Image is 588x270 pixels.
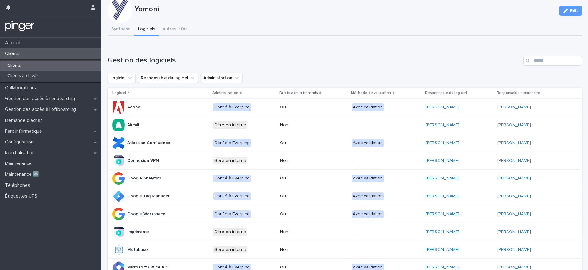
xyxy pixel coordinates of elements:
[2,107,81,112] p: Gestion des accès à l’offboarding
[108,116,582,134] tr: AircallGéré en interneNon-[PERSON_NAME] [PERSON_NAME]
[352,247,403,252] p: -
[127,229,150,235] p: Imprimante
[426,265,459,270] a: [PERSON_NAME]
[280,123,331,128] p: Non
[108,134,582,152] tr: Atlassian ConfluenceConfié à EverpingOuiAvec validation[PERSON_NAME] [PERSON_NAME]
[352,210,384,218] div: Avec validation
[497,265,531,270] a: [PERSON_NAME]
[213,175,251,182] div: Confié à Everping
[213,192,251,200] div: Confié à Everping
[523,56,582,66] input: Search
[559,6,582,16] button: Edit
[352,229,403,235] p: -
[213,210,251,218] div: Confié à Everping
[138,73,198,83] button: Responsable du logiciel
[351,90,391,96] p: Méthode de validation
[213,157,247,165] div: Géré en interne
[426,247,459,252] a: [PERSON_NAME]
[159,23,191,36] button: Autres infos
[497,229,531,235] a: [PERSON_NAME]
[426,194,459,199] a: [PERSON_NAME]
[425,90,467,96] p: Responsable du logiciel
[127,212,165,217] p: Google Workspace
[2,171,44,177] p: Maintenance 🆕
[352,103,384,111] div: Avec validation
[280,247,331,252] p: Non
[280,158,331,163] p: Non
[108,73,136,83] button: Logiciel
[497,140,531,146] a: [PERSON_NAME]
[108,23,134,36] button: Synthèse
[108,205,582,223] tr: Google WorkspaceConfié à EverpingOuiAvec validation[PERSON_NAME] [PERSON_NAME]
[127,176,161,181] p: Google Analytics
[2,40,25,46] p: Accueil
[2,139,38,145] p: Configuration
[352,139,384,147] div: Avec validation
[108,223,582,241] tr: ImprimanteGéré en interneNon-[PERSON_NAME] [PERSON_NAME]
[127,123,139,128] p: Aircall
[127,265,168,270] p: Microsoft Office365
[2,85,41,91] p: Collaborateurs
[280,140,331,146] p: Oui
[497,212,531,217] a: [PERSON_NAME]
[497,90,540,96] p: Responsable secondaire
[280,265,331,270] p: Oui
[108,170,582,187] tr: Google AnalyticsConfié à EverpingOuiAvec validation[PERSON_NAME] [PERSON_NAME]
[426,176,459,181] a: [PERSON_NAME]
[127,247,148,252] p: Metabase
[213,139,251,147] div: Confié à Everping
[213,121,247,129] div: Géré en interne
[213,228,247,236] div: Géré en interne
[134,23,159,36] button: Logiciels
[497,123,531,128] a: [PERSON_NAME]
[112,90,126,96] p: Logiciel
[497,194,531,199] a: [PERSON_NAME]
[2,63,26,68] p: Clients
[2,96,80,102] p: Gestion des accès à l’onboarding
[280,194,331,199] p: Oui
[127,194,170,199] p: Google Tag Manager
[2,150,40,156] p: Réinitialisation
[127,140,170,146] p: Atlassian Confluence
[279,90,318,96] p: Droits admin transmis
[2,161,37,167] p: Maintenance
[108,56,521,65] h1: Gestion des logiciels
[426,105,459,110] a: [PERSON_NAME]
[352,123,403,128] p: -
[426,212,459,217] a: [PERSON_NAME]
[426,140,459,146] a: [PERSON_NAME]
[5,20,35,32] img: mTgBEunGTSyRkCgitkcU
[352,158,403,163] p: -
[570,9,578,13] span: Edit
[108,99,582,116] tr: AdobeConfié à EverpingOuiAvec validation[PERSON_NAME] [PERSON_NAME]
[280,229,331,235] p: Non
[201,73,243,83] button: Administration
[2,51,25,57] p: Clients
[280,105,331,110] p: Oui
[127,105,140,110] p: Adobe
[280,176,331,181] p: Oui
[426,229,459,235] a: [PERSON_NAME]
[213,103,251,111] div: Confié à Everping
[497,105,531,110] a: [PERSON_NAME]
[2,193,42,199] p: Étiquettes UPS
[497,158,531,163] a: [PERSON_NAME]
[352,175,384,182] div: Avec validation
[108,187,582,205] tr: Google Tag ManagerConfié à EverpingOuiAvec validation[PERSON_NAME] [PERSON_NAME]
[135,5,554,14] p: Yomoni
[2,183,35,188] p: Téléphones
[108,152,582,170] tr: Connexion VPNGéré en interneNon-[PERSON_NAME] [PERSON_NAME]
[426,158,459,163] a: [PERSON_NAME]
[497,176,531,181] a: [PERSON_NAME]
[352,192,384,200] div: Avec validation
[212,90,238,96] p: Administration
[213,246,247,254] div: Géré en interne
[2,73,44,79] p: Clients archivés
[2,118,47,123] p: Demande d'achat
[280,212,331,217] p: Oui
[108,241,582,259] tr: MetabaseGéré en interneNon-[PERSON_NAME] [PERSON_NAME]
[426,123,459,128] a: [PERSON_NAME]
[2,128,47,134] p: Parc informatique
[497,247,531,252] a: [PERSON_NAME]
